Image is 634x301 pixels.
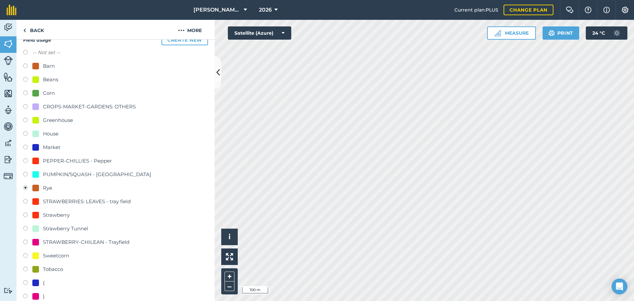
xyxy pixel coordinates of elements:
[221,229,238,245] button: i
[4,72,13,82] img: svg+xml;base64,PHN2ZyB4bWxucz0iaHR0cDovL3d3dy53My5vcmcvMjAwMC9zdmciIHdpZHRoPSI1NiIgaGVpZ2h0PSI2MC...
[43,184,52,192] div: Rye
[7,5,17,15] img: fieldmargin Logo
[4,155,13,165] img: svg+xml;base64,PD94bWwgdmVyc2lvbj0iMS4wIiBlbmNvZGluZz0idXRmLTgiPz4KPCEtLSBHZW5lcmF0b3I6IEFkb2JlIE...
[225,282,234,291] button: –
[543,26,580,40] button: Print
[4,287,13,294] img: svg+xml;base64,PD94bWwgdmVyc2lvbj0iMS4wIiBlbmNvZGluZz0idXRmLTgiPz4KPCEtLSBHZW5lcmF0b3I6IEFkb2JlIE...
[548,29,555,37] img: svg+xml;base64,PHN2ZyB4bWxucz0iaHR0cDovL3d3dy53My5vcmcvMjAwMC9zdmciIHdpZHRoPSIxOSIgaGVpZ2h0PSIyNC...
[43,252,69,260] div: Sweetcorn
[4,171,13,181] img: svg+xml;base64,PD94bWwgdmVyc2lvbj0iMS4wIiBlbmNvZGluZz0idXRmLTgiPz4KPCEtLSBHZW5lcmF0b3I6IEFkb2JlIE...
[43,198,131,206] div: STRAWBERRIES: LEAVES - tray field
[487,26,536,40] button: Measure
[454,6,498,14] span: Current plan : PLUS
[504,5,553,15] a: Change plan
[43,143,60,151] div: Market
[43,157,112,165] div: PEPPER-CHILLIES - Pepper
[226,253,233,260] img: Four arrows, one pointing top left, one top right, one bottom right and the last bottom left
[4,138,13,148] img: svg+xml;base64,PD94bWwgdmVyc2lvbj0iMS4wIiBlbmNvZGluZz0idXRmLTgiPz4KPCEtLSBHZW5lcmF0b3I6IEFkb2JlIE...
[586,26,627,40] button: 24 °C
[4,122,13,132] img: svg+xml;base64,PD94bWwgdmVyc2lvbj0iMS4wIiBlbmNvZGluZz0idXRmLTgiPz4KPCEtLSBHZW5lcmF0b3I6IEFkb2JlIE...
[43,279,45,287] div: {
[43,170,151,178] div: PUMPKIN/SQUASH - [GEOGRAPHIC_DATA]
[23,35,208,45] h4: Field usage
[603,6,610,14] img: svg+xml;base64,PHN2ZyB4bWxucz0iaHR0cDovL3d3dy53My5vcmcvMjAwMC9zdmciIHdpZHRoPSIxNyIgaGVpZ2h0PSIxNy...
[32,49,60,56] label: -- Not set --
[621,7,629,13] img: A cog icon
[178,26,185,34] img: svg+xml;base64,PHN2ZyB4bWxucz0iaHR0cDovL3d3dy53My5vcmcvMjAwMC9zdmciIHdpZHRoPSIyMCIgaGVpZ2h0PSIyNC...
[4,105,13,115] img: svg+xml;base64,PD94bWwgdmVyc2lvbj0iMS4wIiBlbmNvZGluZz0idXRmLTgiPz4KPCEtLSBHZW5lcmF0b3I6IEFkb2JlIE...
[43,103,136,111] div: CROPS-MARKET-GARDENS: OTHERS
[4,39,13,49] img: svg+xml;base64,PHN2ZyB4bWxucz0iaHR0cDovL3d3dy53My5vcmcvMjAwMC9zdmciIHdpZHRoPSI1NiIgaGVpZ2h0PSI2MC...
[43,62,55,70] div: Barn
[43,238,129,246] div: STRAWBERRY-CHILEAN - Trayfield
[225,272,234,282] button: +
[592,26,605,40] span: 24 ° C
[566,7,574,13] img: Two speech bubbles overlapping with the left bubble in the forefront
[4,56,13,65] img: svg+xml;base64,PD94bWwgdmVyc2lvbj0iMS4wIiBlbmNvZGluZz0idXRmLTgiPz4KPCEtLSBHZW5lcmF0b3I6IEFkb2JlIE...
[43,76,58,84] div: Beans
[43,89,55,97] div: Corn
[43,116,73,124] div: Greenhouse
[161,35,208,45] button: Create new
[4,89,13,98] img: svg+xml;base64,PHN2ZyB4bWxucz0iaHR0cDovL3d3dy53My5vcmcvMjAwMC9zdmciIHdpZHRoPSI1NiIgaGVpZ2h0PSI2MC...
[43,225,88,233] div: Strawberry Tunnel
[43,130,58,138] div: House
[165,20,215,39] button: More
[43,292,45,300] div: }
[229,233,230,241] span: i
[43,211,70,219] div: Strawberry
[4,22,13,32] img: svg+xml;base64,PD94bWwgdmVyc2lvbj0iMS4wIiBlbmNvZGluZz0idXRmLTgiPz4KPCEtLSBHZW5lcmF0b3I6IEFkb2JlIE...
[584,7,592,13] img: A question mark icon
[612,279,627,294] div: Open Intercom Messenger
[494,30,501,36] img: Ruler icon
[259,6,272,14] span: 2026
[43,265,63,273] div: Tobacco
[194,6,241,14] span: [PERSON_NAME] Family Farms
[23,26,26,34] img: svg+xml;base64,PHN2ZyB4bWxucz0iaHR0cDovL3d3dy53My5vcmcvMjAwMC9zdmciIHdpZHRoPSI5IiBoZWlnaHQ9IjI0Ii...
[17,20,51,39] a: Back
[228,26,291,40] button: Satellite (Azure)
[610,26,623,40] img: svg+xml;base64,PD94bWwgdmVyc2lvbj0iMS4wIiBlbmNvZGluZz0idXRmLTgiPz4KPCEtLSBHZW5lcmF0b3I6IEFkb2JlIE...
